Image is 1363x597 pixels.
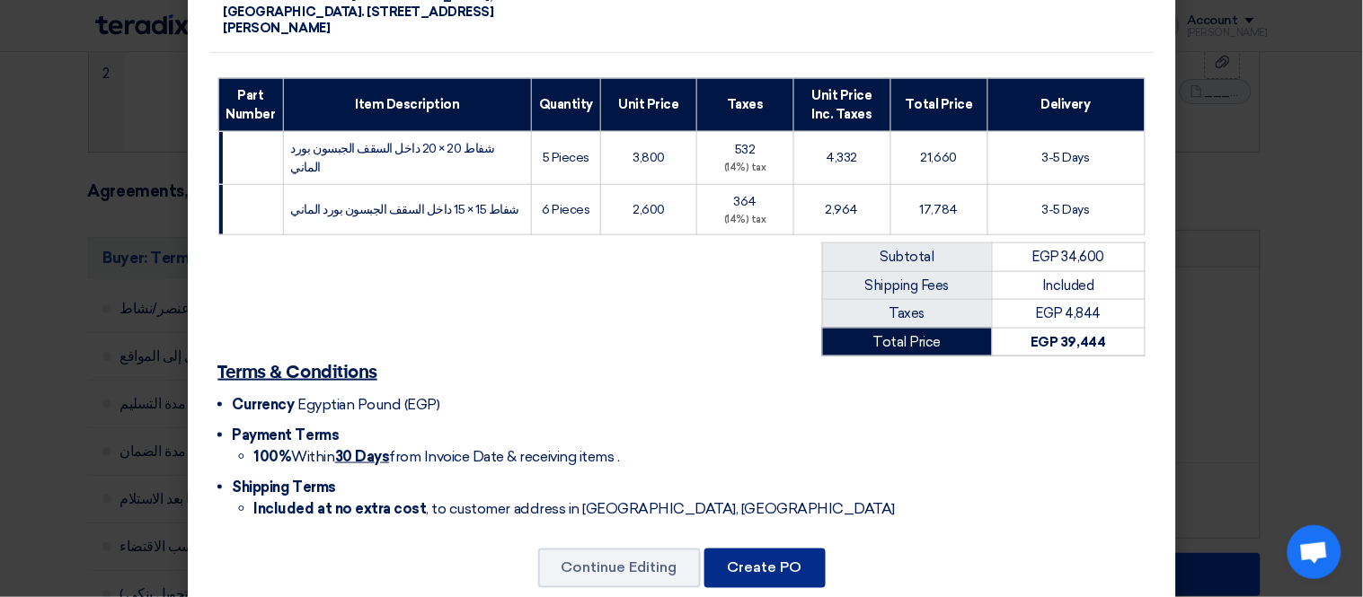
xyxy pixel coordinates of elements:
th: Part Number [218,78,283,131]
span: 6 Pieces [543,202,590,217]
th: Unit Price Inc. Taxes [793,78,890,131]
td: Taxes [822,300,992,329]
span: Currency [233,396,295,413]
span: 5 Pieces [543,150,589,165]
td: EGP 34,600 [992,243,1145,272]
span: Within from Invoice Date & receiving items . [254,448,620,465]
th: Item Description [283,78,532,131]
span: 3-5 Days [1042,202,1090,217]
u: Terms & Conditions [218,364,377,382]
span: 2,600 [633,202,665,217]
li: , to customer address in [GEOGRAPHIC_DATA], [GEOGRAPHIC_DATA] [254,498,1146,520]
button: Continue Editing [538,549,701,588]
div: (14%) tax [704,161,786,176]
th: Taxes [697,78,794,131]
strong: 100% [254,448,292,465]
span: 3-5 Days [1042,150,1090,165]
span: شفاط 15 × 15 داخل السقف الجبسون بورد الماني [291,202,519,217]
th: Delivery [987,78,1145,131]
span: 532 [735,142,756,157]
a: Open chat [1288,525,1341,579]
span: 364 [734,194,757,209]
span: Payment Terms [233,426,340,443]
span: 2,964 [826,202,859,217]
span: EGP 4,844 [1036,305,1102,321]
td: Total Price [822,328,992,356]
button: Create PO [704,549,826,588]
div: (14%) tax [704,213,786,228]
span: 17,784 [920,202,958,217]
strong: Included at no extra cost [254,500,427,517]
span: شفاط 20 × 20 داخل السقف الجبسون بورد الماني [291,141,495,175]
span: Shipping Terms [233,478,336,496]
span: 3,800 [633,150,665,165]
th: Quantity [532,78,601,131]
td: Subtotal [822,243,992,272]
th: Unit Price [601,78,697,131]
td: Shipping Fees [822,271,992,300]
strong: EGP 39,444 [1031,334,1106,350]
u: 30 Days [335,448,390,465]
span: 21,660 [921,150,957,165]
th: Total Price [890,78,987,131]
span: 4,332 [827,150,858,165]
span: Included [1043,277,1094,294]
span: Egyptian Pound (EGP) [297,396,439,413]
